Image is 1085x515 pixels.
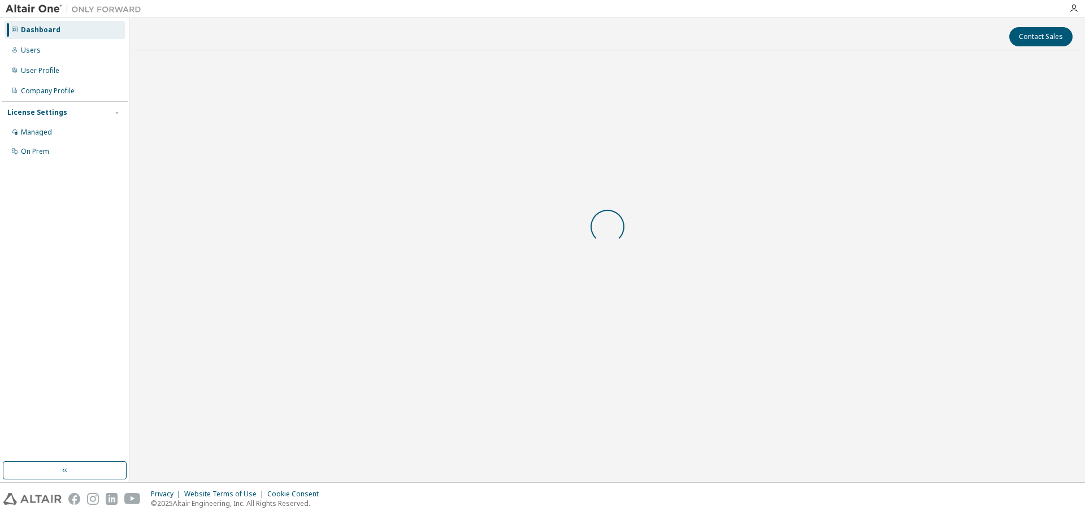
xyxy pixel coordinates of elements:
img: instagram.svg [87,493,99,505]
div: On Prem [21,147,49,156]
button: Contact Sales [1009,27,1073,46]
img: altair_logo.svg [3,493,62,505]
div: Privacy [151,490,184,499]
div: Users [21,46,41,55]
div: Website Terms of Use [184,490,267,499]
div: Managed [21,128,52,137]
div: User Profile [21,66,59,75]
img: linkedin.svg [106,493,118,505]
p: © 2025 Altair Engineering, Inc. All Rights Reserved. [151,499,325,508]
div: Company Profile [21,86,75,96]
div: License Settings [7,108,67,117]
img: Altair One [6,3,147,15]
img: youtube.svg [124,493,141,505]
img: facebook.svg [68,493,80,505]
div: Dashboard [21,25,60,34]
div: Cookie Consent [267,490,325,499]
